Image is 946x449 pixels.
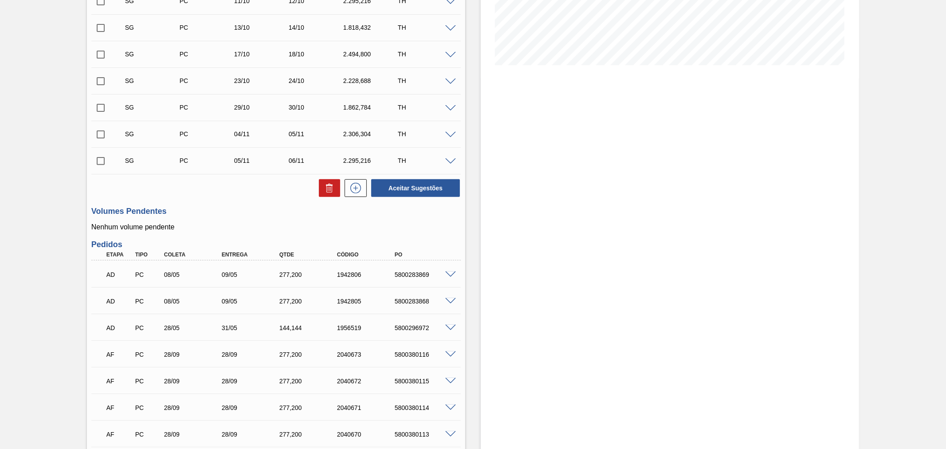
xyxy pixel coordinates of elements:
[335,298,400,305] div: 1942805
[277,271,342,278] div: 277,200
[106,298,133,305] p: AD
[287,77,348,84] div: 24/10/2025
[220,351,285,358] div: 28/09/2025
[91,207,461,216] h3: Volumes Pendentes
[396,157,457,164] div: TH
[162,324,227,331] div: 28/05/2025
[123,51,184,58] div: Sugestão Criada
[123,24,184,31] div: Sugestão Criada
[396,51,457,58] div: TH
[335,324,400,331] div: 1956519
[162,351,227,358] div: 28/09/2025
[106,431,133,438] p: AF
[396,104,457,111] div: TH
[232,77,293,84] div: 23/10/2025
[162,404,227,411] div: 28/09/2025
[277,431,342,438] div: 277,200
[123,130,184,138] div: Sugestão Criada
[287,130,348,138] div: 05/11/2025
[335,351,400,358] div: 2040673
[106,404,133,411] p: AF
[393,378,458,385] div: 5800380115
[341,104,402,111] div: 1.862,784
[162,271,227,278] div: 08/05/2025
[104,252,135,258] div: Etapa
[133,271,164,278] div: Pedido de Compra
[91,240,461,249] h3: Pedidos
[277,351,342,358] div: 277,200
[123,104,184,111] div: Sugestão Criada
[277,378,342,385] div: 277,200
[232,130,293,138] div: 04/11/2025
[133,298,164,305] div: Pedido de Compra
[220,404,285,411] div: 28/09/2025
[220,271,285,278] div: 09/05/2025
[220,324,285,331] div: 31/05/2025
[177,77,239,84] div: Pedido de Compra
[335,431,400,438] div: 2040670
[162,431,227,438] div: 28/09/2025
[162,378,227,385] div: 28/09/2025
[104,291,135,311] div: Aguardando Descarga
[177,51,239,58] div: Pedido de Compra
[277,404,342,411] div: 277,200
[277,324,342,331] div: 144,144
[335,404,400,411] div: 2040671
[133,252,164,258] div: Tipo
[104,371,135,391] div: Aguardando Faturamento
[133,324,164,331] div: Pedido de Compra
[220,378,285,385] div: 28/09/2025
[177,104,239,111] div: Pedido de Compra
[393,431,458,438] div: 5800380113
[393,298,458,305] div: 5800283868
[287,24,348,31] div: 14/10/2025
[106,271,133,278] p: AD
[367,178,461,198] div: Aceitar Sugestões
[91,223,461,231] p: Nenhum volume pendente
[396,24,457,31] div: TH
[220,298,285,305] div: 09/05/2025
[133,351,164,358] div: Pedido de Compra
[104,425,135,444] div: Aguardando Faturamento
[393,351,458,358] div: 5800380116
[106,351,133,358] p: AF
[371,179,460,197] button: Aceitar Sugestões
[104,398,135,417] div: Aguardando Faturamento
[335,271,400,278] div: 1942806
[393,324,458,331] div: 5800296972
[287,51,348,58] div: 18/10/2025
[341,24,402,31] div: 1.818,432
[341,51,402,58] div: 2.494,800
[341,157,402,164] div: 2.295,216
[314,179,340,197] div: Excluir Sugestões
[393,252,458,258] div: PO
[123,157,184,164] div: Sugestão Criada
[177,24,239,31] div: Pedido de Compra
[106,378,133,385] p: AF
[104,318,135,338] div: Aguardando Descarga
[287,104,348,111] div: 30/10/2025
[341,130,402,138] div: 2.306,304
[123,77,184,84] div: Sugestão Criada
[396,130,457,138] div: TH
[232,157,293,164] div: 05/11/2025
[335,378,400,385] div: 2040672
[341,77,402,84] div: 2.228,688
[232,24,293,31] div: 13/10/2025
[220,431,285,438] div: 28/09/2025
[106,324,133,331] p: AD
[133,378,164,385] div: Pedido de Compra
[133,431,164,438] div: Pedido de Compra
[232,104,293,111] div: 29/10/2025
[393,404,458,411] div: 5800380114
[396,77,457,84] div: TH
[340,179,367,197] div: Nova sugestão
[287,157,348,164] div: 06/11/2025
[335,252,400,258] div: Código
[220,252,285,258] div: Entrega
[232,51,293,58] div: 17/10/2025
[162,298,227,305] div: 08/05/2025
[277,298,342,305] div: 277,200
[177,157,239,164] div: Pedido de Compra
[277,252,342,258] div: Qtde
